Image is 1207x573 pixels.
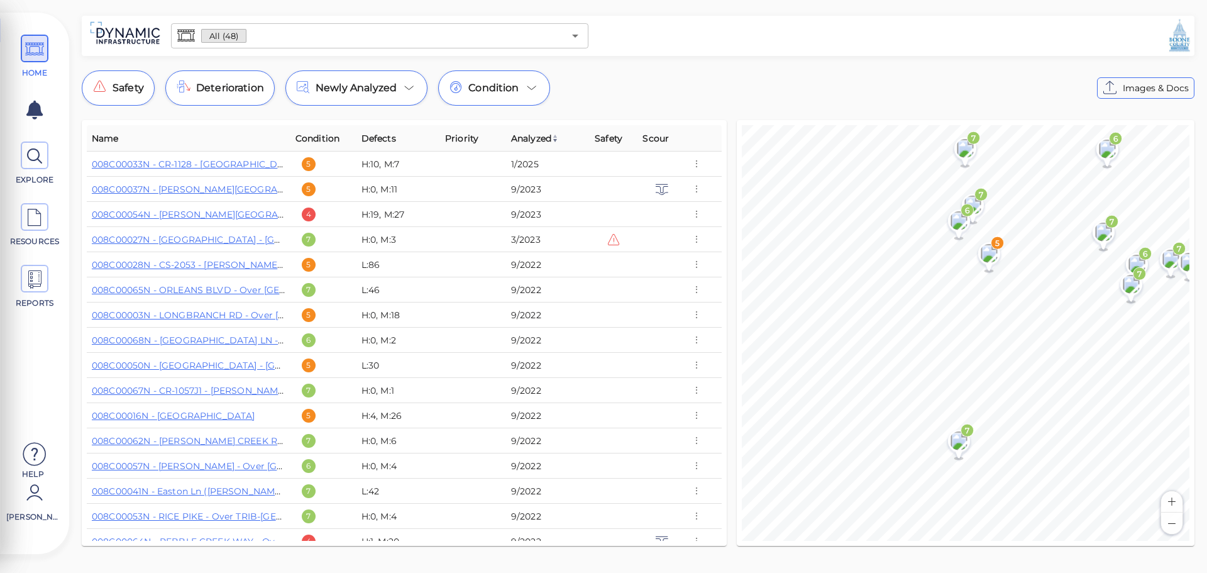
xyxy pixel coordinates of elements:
div: H:10, M:7 [361,158,435,170]
div: 9/2022 [511,409,585,422]
div: H:0, M:3 [361,233,435,246]
button: Images & Docs [1097,77,1194,99]
div: 5 [302,308,316,322]
button: Open [566,27,584,45]
div: H:1, M:20 [361,535,435,548]
div: 9/2022 [511,284,585,296]
div: 7 [302,434,316,448]
div: 9/2022 [511,359,585,372]
div: L:30 [361,359,435,372]
span: Condition [295,131,339,146]
a: 008C00062N - [PERSON_NAME] CREEK RD - Over [PERSON_NAME] JAHS CREEK [92,435,453,447]
div: H:0, M:4 [361,460,435,472]
a: EXPLORE [6,142,63,186]
div: 7 [302,384,316,398]
div: H:4, M:26 [361,409,435,422]
a: 008C00033N - CR-1128 - [GEOGRAPHIC_DATA] Over [GEOGRAPHIC_DATA] [92,159,422,170]
span: Analyzed [511,131,559,146]
div: 9/2023 [511,208,585,221]
a: 008C00050N - [GEOGRAPHIC_DATA] - [GEOGRAPHIC_DATA] [92,360,363,371]
text: 7 [965,426,969,435]
div: 9/2023 [511,183,585,196]
a: HOME [6,35,63,79]
div: 9/2022 [511,485,585,498]
div: 5 [302,359,316,372]
a: 008C00053N - RICE PIKE - Over TRIB-[GEOGRAPHIC_DATA] [92,511,358,522]
div: 7 [302,233,316,247]
img: sort_z_to_a [551,135,559,142]
div: H:0, M:18 [361,309,435,321]
a: 008C00068N - [GEOGRAPHIC_DATA] LN - Over TRIB TO [PERSON_NAME][GEOGRAPHIC_DATA] [92,335,518,346]
span: Safety [113,81,144,96]
div: L:42 [361,485,435,498]
div: 9/2022 [511,510,585,523]
span: Condition [468,81,519,96]
div: 9/2022 [511,384,585,397]
div: H:0, M:4 [361,510,435,523]
div: 5 [302,258,316,272]
div: 4 [302,208,316,221]
a: 008C00067N - CR-1057J1 - [PERSON_NAME] Dr [PERSON_NAME] FORK [92,385,408,396]
a: 008C00057N - [PERSON_NAME] - Over [GEOGRAPHIC_DATA] [92,460,365,472]
span: [PERSON_NAME] [6,511,60,523]
span: Name [92,131,119,146]
a: 008C00065N - ORLEANS BLVD - Over [GEOGRAPHIC_DATA] [92,284,362,296]
a: REPORTS [6,265,63,309]
div: 9/2022 [511,535,585,548]
text: 6 [1143,249,1148,259]
span: EXPLORE [8,174,62,186]
a: 008C00003N - LONGBRANCH RD - Over [GEOGRAPHIC_DATA] [92,309,373,321]
div: 7 [302,509,316,523]
div: 5 [302,182,316,196]
span: Defects [361,131,396,146]
div: 6 [302,333,316,347]
button: Zoom in [1161,491,1182,513]
div: 7 [302,484,316,498]
a: 008C00054N - [PERSON_NAME][GEOGRAPHIC_DATA] - Over [PERSON_NAME][GEOGRAPHIC_DATA] [92,209,539,220]
a: 008C00027N - [GEOGRAPHIC_DATA] - [GEOGRAPHIC_DATA] [92,234,363,245]
div: 9/2022 [511,435,585,447]
div: 1/2025 [511,158,585,170]
text: 7 [1110,217,1114,226]
div: 5 [302,157,316,171]
div: H:0, M:6 [361,435,435,447]
div: H:19, M:27 [361,208,435,221]
text: 6 [1113,134,1118,143]
div: L:46 [361,284,435,296]
span: REPORTS [8,298,62,309]
div: 3/2023 [511,233,585,246]
span: Deterioration [196,81,264,96]
div: 9/2022 [511,460,585,472]
span: Priority [445,131,478,146]
span: RESOURCES [8,236,62,247]
span: All (48) [202,30,246,42]
div: H:0, M:2 [361,334,435,347]
span: Images & Docs [1123,81,1189,96]
div: 7 [302,283,316,297]
a: 008C00041N - Easton Ln ([PERSON_NAME][GEOGRAPHIC_DATA]) - Over [PERSON_NAME] FORK [92,486,522,497]
div: H:0, M:1 [361,384,435,397]
div: 9/2022 [511,259,585,271]
text: 5 [995,238,1000,248]
text: 7 [1137,269,1142,279]
span: Safety [595,131,622,146]
div: 9/2022 [511,334,585,347]
a: 008C00028N - CS-2053 - [PERSON_NAME] Dr Over SO.FK.GUNPOWDER CREEK [92,259,449,270]
a: RESOURCES [6,203,63,247]
text: 6 [965,206,970,215]
a: 008C00037N - [PERSON_NAME][GEOGRAPHIC_DATA] - [GEOGRAPHIC_DATA][PERSON_NAME] [92,184,514,195]
a: 008C00016N - [GEOGRAPHIC_DATA] [92,410,255,421]
text: 7 [971,133,976,143]
span: Scour [642,131,669,146]
div: 9/2022 [511,309,585,321]
div: H:0, M:11 [361,183,435,196]
div: 4 [302,535,316,548]
div: L:86 [361,259,435,271]
canvas: Map [742,125,1189,541]
div: 5 [302,409,316,423]
div: 6 [302,459,316,473]
span: HOME [8,67,62,79]
text: 7 [979,190,983,199]
span: Newly Analyzed [316,81,397,96]
iframe: Chat [1154,516,1198,564]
